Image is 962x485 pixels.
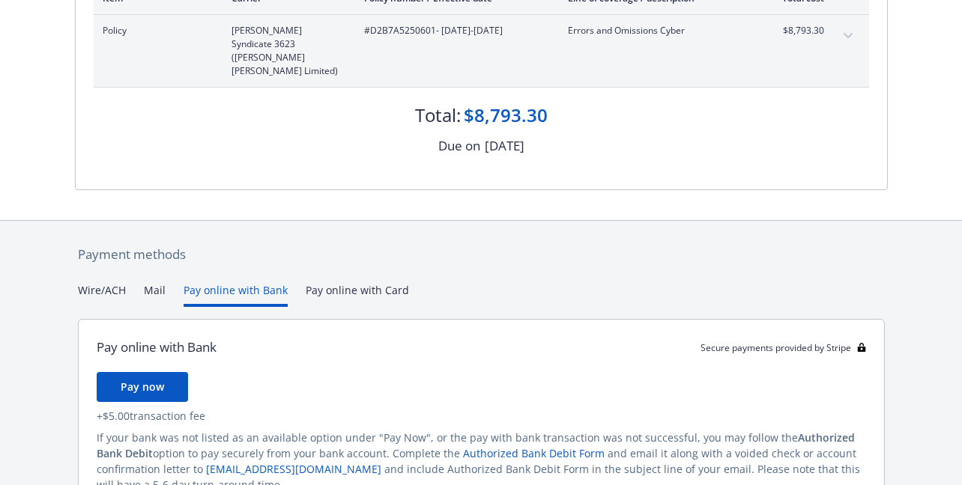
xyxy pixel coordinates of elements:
button: Wire/ACH [78,282,126,307]
div: + $5.00 transaction fee [97,408,866,424]
span: Errors and Omissions Cyber [568,24,744,37]
div: Policy[PERSON_NAME] Syndicate 3623 ([PERSON_NAME] [PERSON_NAME] Limited)#D2B7A5250601- [DATE]-[DA... [94,15,869,87]
a: [EMAIL_ADDRESS][DOMAIN_NAME] [206,462,381,476]
div: Total: [415,103,461,128]
div: Secure payments provided by Stripe [701,341,866,354]
button: Pay now [97,372,188,402]
button: expand content [836,24,860,48]
span: Pay now [121,379,164,394]
span: Policy [103,24,208,37]
button: Mail [144,282,166,307]
button: Pay online with Card [306,282,409,307]
span: [PERSON_NAME] Syndicate 3623 ([PERSON_NAME] [PERSON_NAME] Limited) [232,24,340,78]
div: Pay online with Bank [97,338,217,357]
span: Authorized Bank Debit [97,430,855,460]
div: Due on [438,136,480,156]
button: Pay online with Bank [184,282,288,307]
div: [DATE] [485,136,524,156]
span: #D2B7A5250601 - [DATE]-[DATE] [364,24,544,37]
span: $8,793.30 [768,24,824,37]
a: Authorized Bank Debit Form [463,446,605,460]
div: Payment methods [78,245,885,264]
div: $8,793.30 [464,103,548,128]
